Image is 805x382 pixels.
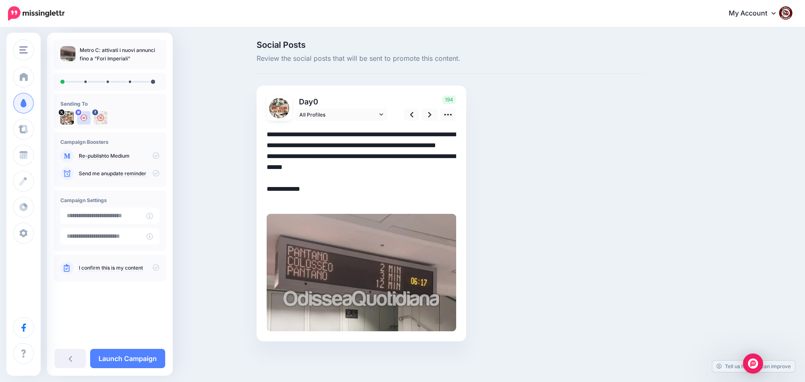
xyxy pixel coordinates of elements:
a: update reminder [107,170,146,177]
span: Review the social posts that will be sent to promote this content. [257,53,646,64]
h4: Campaign Boosters [60,139,159,145]
span: Social Posts [257,41,646,49]
img: 50f7fa3f4ffb6f587322607b12978a0f.jpg [267,214,456,331]
span: All Profiles [299,110,377,119]
p: to Medium [79,152,159,160]
img: 50f7fa3f4ffb6f587322607b12978a0f_thumb.jpg [60,46,75,61]
p: Day [295,96,389,108]
h4: Campaign Settings [60,197,159,203]
a: I confirm this is my content [79,265,143,271]
h4: Sending To [60,101,159,107]
img: uTTNWBrh-84924.jpeg [60,111,74,125]
img: menu.png [19,46,28,54]
a: My Account [720,3,792,24]
span: 0 [313,97,318,106]
a: Re-publish [79,153,104,159]
p: Send me an [79,170,159,177]
a: Tell us how we can improve [712,361,795,372]
img: user_default_image.png [77,111,91,125]
img: 463453305_2684324355074873_6393692129472495966_n-bsa154739.jpg [94,111,107,125]
img: Missinglettr [8,6,65,21]
a: All Profiles [295,109,387,121]
div: Open Intercom Messenger [743,353,763,374]
img: uTTNWBrh-84924.jpeg [269,98,289,118]
span: 194 [442,96,456,104]
p: Metro C: attivati i nuovi annunci fino a “Fori Imperiali” [80,46,159,63]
